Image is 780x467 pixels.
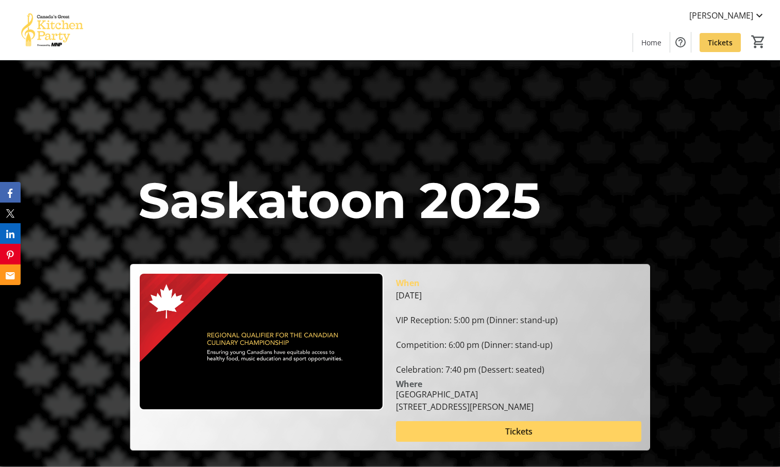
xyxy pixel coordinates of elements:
[681,7,774,24] button: [PERSON_NAME]
[633,33,670,52] a: Home
[700,33,741,52] a: Tickets
[396,289,641,376] div: [DATE] VIP Reception: 5:00 pm (Dinner: stand-up) Competition: 6:00 pm (Dinner: stand-up) Celebrat...
[708,37,733,48] span: Tickets
[396,421,641,442] button: Tickets
[749,32,768,51] button: Cart
[505,425,533,438] span: Tickets
[396,401,534,413] div: [STREET_ADDRESS][PERSON_NAME]
[6,4,98,56] img: Canada’s Great Kitchen Party's Logo
[689,9,753,22] span: [PERSON_NAME]
[396,277,420,289] div: When
[670,32,691,53] button: Help
[396,380,422,388] div: Where
[139,273,384,410] img: Campaign CTA Media Photo
[641,37,661,48] span: Home
[396,388,534,401] div: [GEOGRAPHIC_DATA]
[138,170,540,230] span: Saskatoon 2025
